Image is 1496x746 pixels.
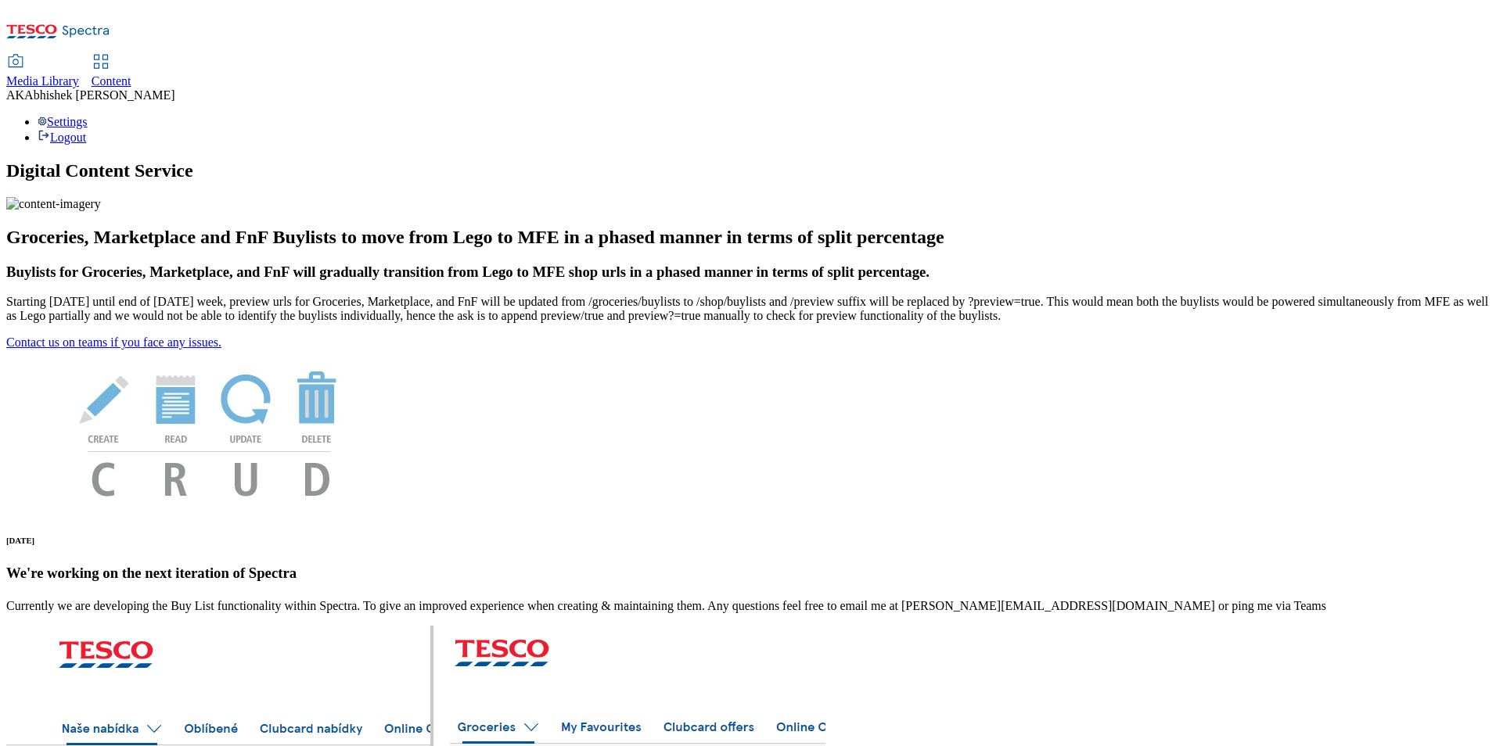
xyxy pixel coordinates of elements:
[6,295,1490,323] p: Starting [DATE] until end of [DATE] week, preview urls for Groceries, Marketplace, and FnF will b...
[6,197,101,211] img: content-imagery
[6,264,1490,281] h3: Buylists for Groceries, Marketplace, and FnF will gradually transition from Lego to MFE shop urls...
[6,88,24,102] span: AK
[38,131,86,144] a: Logout
[6,565,1490,582] h3: We're working on the next iteration of Spectra
[92,74,131,88] span: Content
[6,227,1490,248] h2: Groceries, Marketplace and FnF Buylists to move from Lego to MFE in a phased manner in terms of s...
[6,350,413,513] img: News Image
[6,56,79,88] a: Media Library
[6,599,1490,613] p: Currently we are developing the Buy List functionality within Spectra. To give an improved experi...
[24,88,174,102] span: Abhishek [PERSON_NAME]
[6,74,79,88] span: Media Library
[6,160,1490,181] h1: Digital Content Service
[6,536,1490,545] h6: [DATE]
[92,56,131,88] a: Content
[6,335,221,349] a: Contact us on teams if you face any issues.
[38,115,88,128] a: Settings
